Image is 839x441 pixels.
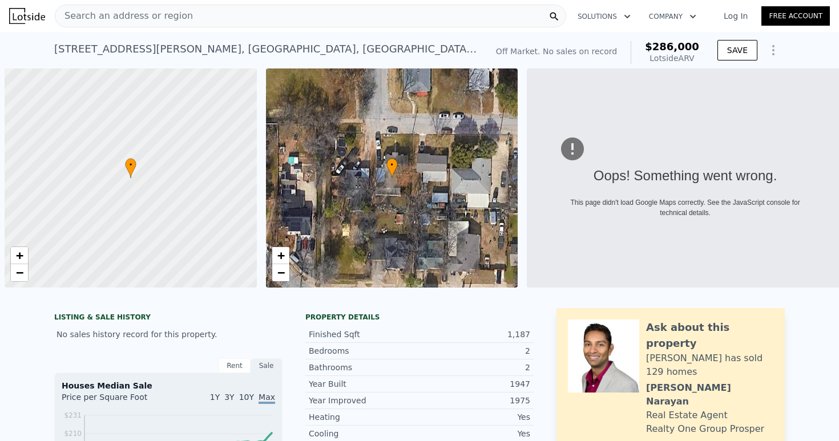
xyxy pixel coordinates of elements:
div: Real Estate Agent [646,408,728,422]
div: Houses Median Sale [62,380,275,391]
span: + [277,248,284,262]
button: Solutions [568,6,640,27]
div: Bedrooms [309,345,419,357]
a: Free Account [761,6,830,26]
div: • [125,158,136,178]
div: [PERSON_NAME] Narayan [646,381,773,408]
span: $286,000 [645,41,699,52]
div: LISTING & SALE HISTORY [54,313,283,324]
div: 1,187 [419,329,530,340]
a: Zoom out [11,264,28,281]
div: 2 [419,362,530,373]
span: Max [259,393,275,404]
div: Year Improved [309,395,419,406]
div: Realty One Group Prosper [646,422,764,436]
div: Price per Square Foot [62,391,168,410]
div: Finished Sqft [309,329,419,340]
button: Company [640,6,705,27]
div: Off Market. No sales on record [496,46,617,57]
div: This page didn't load Google Maps correctly. See the JavaScript console for technical details. [562,197,809,218]
a: Zoom in [11,247,28,264]
div: No sales history record for this property. [54,324,283,345]
div: [PERSON_NAME] has sold 129 homes [646,351,773,379]
div: Ask about this property [646,319,773,351]
div: Bathrooms [309,362,419,373]
a: Zoom out [272,264,289,281]
a: Log In [710,10,761,22]
span: 1Y [210,393,220,402]
div: Yes [419,428,530,439]
span: • [125,160,136,170]
div: 2 [419,345,530,357]
a: Zoom in [272,247,289,264]
span: − [16,265,23,280]
span: • [386,160,398,170]
button: Show Options [762,39,785,62]
span: Search an address or region [55,9,193,23]
div: Cooling [309,428,419,439]
tspan: $231 [64,411,82,419]
div: Heating [309,411,419,423]
img: Lotside [9,8,45,24]
span: + [16,248,23,262]
div: 1975 [419,395,530,406]
div: Sale [251,358,283,373]
div: Lotside ARV [645,52,699,64]
button: SAVE [717,40,757,60]
div: Year Built [309,378,419,390]
div: 1947 [419,378,530,390]
div: [STREET_ADDRESS][PERSON_NAME] , [GEOGRAPHIC_DATA] , [GEOGRAPHIC_DATA] 76111 [54,41,478,57]
div: Property details [305,313,534,322]
tspan: $210 [64,430,82,438]
div: Rent [219,358,251,373]
div: Oops! Something went wrong. [562,165,809,186]
span: 10Y [239,393,254,402]
span: − [277,265,284,280]
span: 3Y [224,393,234,402]
div: • [386,158,398,178]
div: Yes [419,411,530,423]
